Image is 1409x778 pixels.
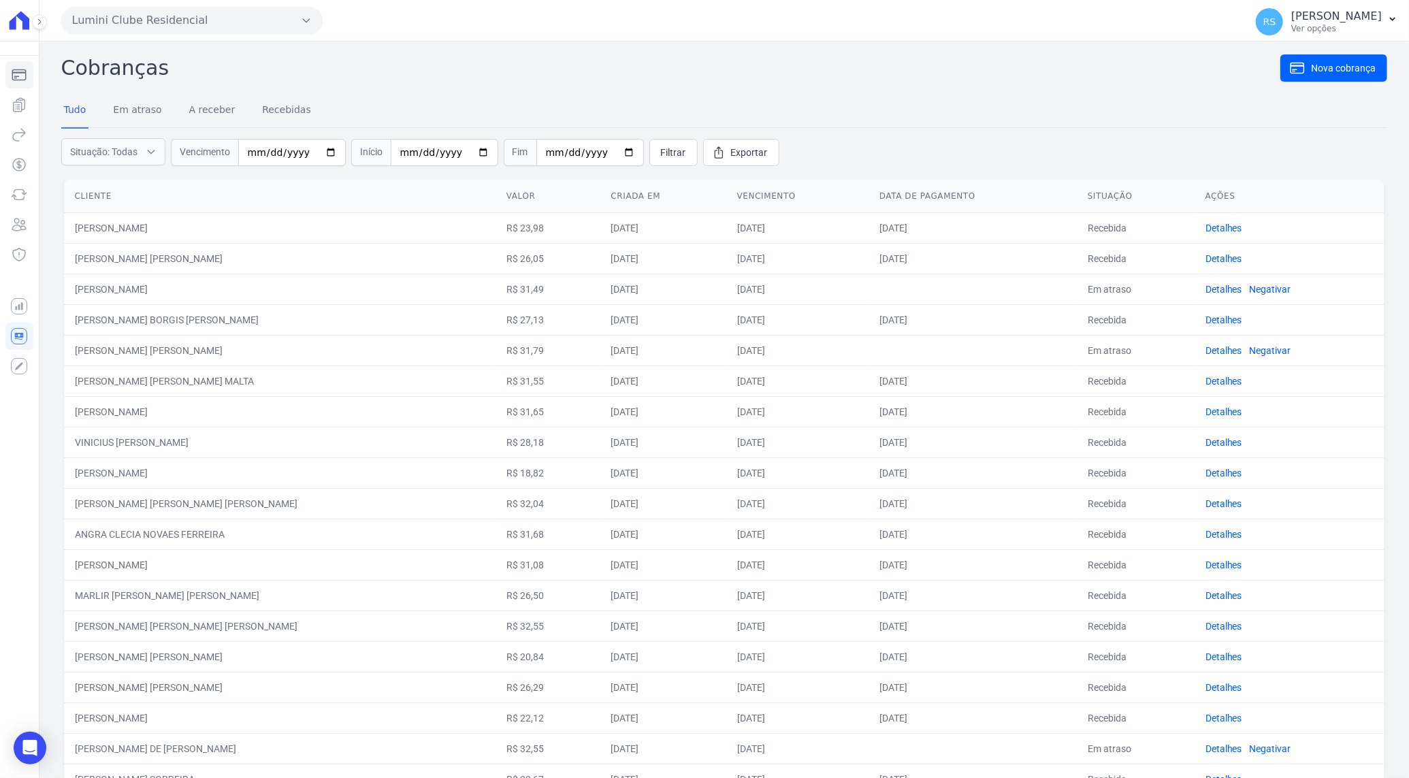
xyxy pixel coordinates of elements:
[1205,651,1242,662] a: Detalhes
[600,519,726,549] td: [DATE]
[726,611,869,641] td: [DATE]
[726,641,869,672] td: [DATE]
[11,61,28,380] nav: Sidebar
[61,138,165,165] button: Situação: Todas
[496,580,600,611] td: R$ 26,50
[14,732,46,764] div: Open Intercom Messenger
[64,396,496,427] td: [PERSON_NAME]
[869,641,1077,672] td: [DATE]
[600,427,726,457] td: [DATE]
[1205,498,1242,509] a: Detalhes
[726,396,869,427] td: [DATE]
[731,146,768,159] span: Exportar
[64,366,496,396] td: [PERSON_NAME] [PERSON_NAME] MALTA
[726,733,869,764] td: [DATE]
[496,457,600,488] td: R$ 18,82
[1205,560,1242,570] a: Detalhes
[1205,406,1242,417] a: Detalhes
[171,139,238,166] span: Vencimento
[661,146,686,159] span: Filtrar
[64,180,496,213] th: Cliente
[869,212,1077,243] td: [DATE]
[869,611,1077,641] td: [DATE]
[1077,243,1195,274] td: Recebida
[1250,743,1291,754] a: Negativar
[64,672,496,702] td: [PERSON_NAME] [PERSON_NAME]
[64,549,496,580] td: [PERSON_NAME]
[726,702,869,733] td: [DATE]
[259,93,314,129] a: Recebidas
[1077,519,1195,549] td: Recebida
[496,427,600,457] td: R$ 28,18
[726,366,869,396] td: [DATE]
[600,304,726,335] td: [DATE]
[1205,590,1242,601] a: Detalhes
[61,7,323,34] button: Lumini Clube Residencial
[1205,253,1242,264] a: Detalhes
[1205,314,1242,325] a: Detalhes
[1077,396,1195,427] td: Recebida
[600,702,726,733] td: [DATE]
[1077,366,1195,396] td: Recebida
[64,580,496,611] td: MARLIR [PERSON_NAME] [PERSON_NAME]
[496,212,600,243] td: R$ 23,98
[726,212,869,243] td: [DATE]
[726,243,869,274] td: [DATE]
[1205,345,1242,356] a: Detalhes
[600,641,726,672] td: [DATE]
[496,519,600,549] td: R$ 31,68
[496,396,600,427] td: R$ 31,65
[64,702,496,733] td: [PERSON_NAME]
[61,93,89,129] a: Tudo
[1205,437,1242,448] a: Detalhes
[869,702,1077,733] td: [DATE]
[64,243,496,274] td: [PERSON_NAME] [PERSON_NAME]
[61,52,1280,83] h2: Cobranças
[496,180,600,213] th: Valor
[64,304,496,335] td: [PERSON_NAME] BORGIS [PERSON_NAME]
[726,335,869,366] td: [DATE]
[869,180,1077,213] th: Data de pagamento
[70,145,137,159] span: Situação: Todas
[1205,284,1242,295] a: Detalhes
[1077,457,1195,488] td: Recebida
[726,549,869,580] td: [DATE]
[1280,54,1387,82] a: Nova cobrança
[496,304,600,335] td: R$ 27,13
[1077,335,1195,366] td: Em atraso
[110,93,164,129] a: Em atraso
[1250,284,1291,295] a: Negativar
[496,702,600,733] td: R$ 22,12
[1077,702,1195,733] td: Recebida
[1263,17,1276,27] span: RS
[1205,713,1242,724] a: Detalhes
[726,672,869,702] td: [DATE]
[64,641,496,672] td: [PERSON_NAME] [PERSON_NAME]
[869,427,1077,457] td: [DATE]
[649,139,698,166] a: Filtrar
[726,488,869,519] td: [DATE]
[64,733,496,764] td: [PERSON_NAME] DE [PERSON_NAME]
[351,139,391,166] span: Início
[1245,3,1409,41] button: RS [PERSON_NAME] Ver opções
[496,274,600,304] td: R$ 31,49
[600,580,726,611] td: [DATE]
[726,274,869,304] td: [DATE]
[726,519,869,549] td: [DATE]
[600,611,726,641] td: [DATE]
[187,93,238,129] a: A receber
[600,488,726,519] td: [DATE]
[496,366,600,396] td: R$ 31,55
[600,366,726,396] td: [DATE]
[600,457,726,488] td: [DATE]
[1077,180,1195,213] th: Situação
[1291,23,1382,34] p: Ver opções
[600,243,726,274] td: [DATE]
[600,212,726,243] td: [DATE]
[1077,212,1195,243] td: Recebida
[1077,641,1195,672] td: Recebida
[869,672,1077,702] td: [DATE]
[496,243,600,274] td: R$ 26,05
[1077,549,1195,580] td: Recebida
[726,427,869,457] td: [DATE]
